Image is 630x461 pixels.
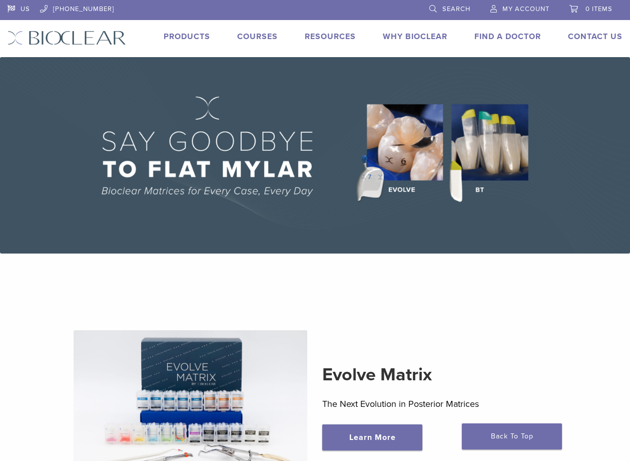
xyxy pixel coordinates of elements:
a: Contact Us [568,32,622,42]
a: Courses [237,32,278,42]
a: Why Bioclear [383,32,447,42]
a: Back To Top [462,423,562,449]
p: The Next Evolution in Posterior Matrices [322,396,556,411]
span: Search [442,5,470,13]
a: Products [164,32,210,42]
a: Resources [305,32,356,42]
span: 0 items [585,5,612,13]
h2: Evolve Matrix [322,363,556,387]
span: My Account [502,5,549,13]
a: Learn More [322,424,422,450]
img: Bioclear [8,31,126,45]
a: Find A Doctor [474,32,541,42]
